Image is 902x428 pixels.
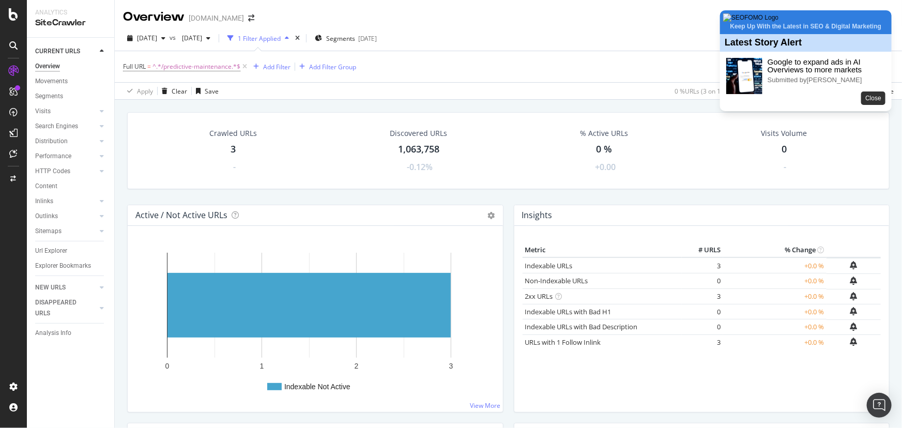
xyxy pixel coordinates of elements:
[35,181,57,192] div: Content
[35,61,60,72] div: Overview
[723,273,827,289] td: +0.0 %
[35,17,106,29] div: SiteCrawler
[170,33,178,42] span: vs
[35,282,66,293] div: NEW URLS
[35,282,97,293] a: NEW URLS
[35,106,97,117] a: Visits
[723,257,827,273] td: +0.0 %
[682,273,723,289] td: 0
[35,166,70,177] div: HTTP Codes
[248,14,254,22] div: arrow-right-arrow-left
[784,161,787,173] div: -
[850,292,858,300] div: bell-plus
[488,212,495,219] i: Options
[35,136,97,147] a: Distribution
[35,261,107,271] a: Explorer Bookmarks
[35,46,97,57] a: CURRENT URLS
[123,8,185,26] div: Overview
[35,91,63,102] div: Segments
[35,226,62,237] div: Sitemaps
[682,304,723,319] td: 0
[355,362,359,370] text: 2
[178,30,215,47] button: [DATE]
[136,242,491,404] svg: A chart.
[35,106,51,117] div: Visits
[35,297,97,319] a: DISAPPEARED URLS
[147,62,151,71] span: =
[580,128,629,139] div: % Active URLs
[358,34,377,43] div: [DATE]
[35,151,71,162] div: Performance
[525,261,573,270] a: Indexable URLs
[35,226,97,237] a: Sitemaps
[35,328,71,339] div: Analysis Info
[35,76,68,87] div: Movements
[35,61,107,72] a: Overview
[35,196,53,207] div: Inlinks
[850,277,858,285] div: bell-plus
[263,63,291,71] div: Add Filter
[35,76,107,87] a: Movements
[205,87,219,96] div: Save
[238,34,281,43] div: 1 Filter Applied
[172,87,187,96] div: Clear
[35,246,107,256] a: Url Explorer
[223,30,293,47] button: 1 Filter Applied
[867,393,892,418] div: Open Intercom Messenger
[525,307,611,316] a: Indexable URLs with Bad H1
[309,63,356,71] div: Add Filter Group
[850,338,858,346] div: bell-plus
[137,87,153,96] div: Apply
[525,292,553,301] a: 2xx URLs
[407,161,433,173] div: -0.12%
[123,62,146,71] span: Full URL
[231,143,236,156] div: 3
[35,166,97,177] a: HTTP Codes
[295,60,356,73] button: Add Filter Group
[522,208,553,222] h4: Insights
[284,383,350,391] text: Indexable Not Active
[723,289,827,304] td: +0.0 %
[35,297,87,319] div: DISAPPEARED URLS
[682,334,723,350] td: 3
[723,242,827,258] th: % Change
[35,151,97,162] a: Performance
[35,136,68,147] div: Distribution
[178,34,202,42] span: 2025 Aug. 11th
[682,257,723,273] td: 3
[850,307,858,315] div: bell-plus
[35,211,58,222] div: Outlinks
[398,143,439,156] div: 1,063,758
[189,13,244,23] div: [DOMAIN_NAME]
[135,208,227,222] h4: Active / Not Active URLs
[123,83,153,99] button: Apply
[850,323,858,331] div: bell-plus
[35,261,91,271] div: Explorer Bookmarks
[35,121,97,132] a: Search Engines
[723,304,827,319] td: +0.0 %
[525,322,638,331] a: Indexable URLs with Bad Description
[35,8,106,17] div: Analytics
[158,83,187,99] button: Clear
[35,211,97,222] a: Outlinks
[35,46,80,57] div: CURRENT URLS
[782,143,787,156] div: 0
[326,34,355,43] span: Segments
[293,33,302,43] div: times
[682,319,723,335] td: 0
[390,128,448,139] div: Discovered URLs
[35,121,78,132] div: Search Engines
[35,196,97,207] a: Inlinks
[523,242,682,258] th: Metric
[35,246,67,256] div: Url Explorer
[675,87,728,96] div: 0 % URLs ( 3 on 1M )
[210,128,257,139] div: Crawled URLs
[311,30,381,47] button: Segments[DATE]
[850,261,858,269] div: bell-plus
[35,328,107,339] a: Analysis Info
[35,181,107,192] a: Content
[152,59,240,74] span: ^.*/predictive-maintenance.*$
[165,362,170,370] text: 0
[449,362,453,370] text: 3
[35,91,107,102] a: Segments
